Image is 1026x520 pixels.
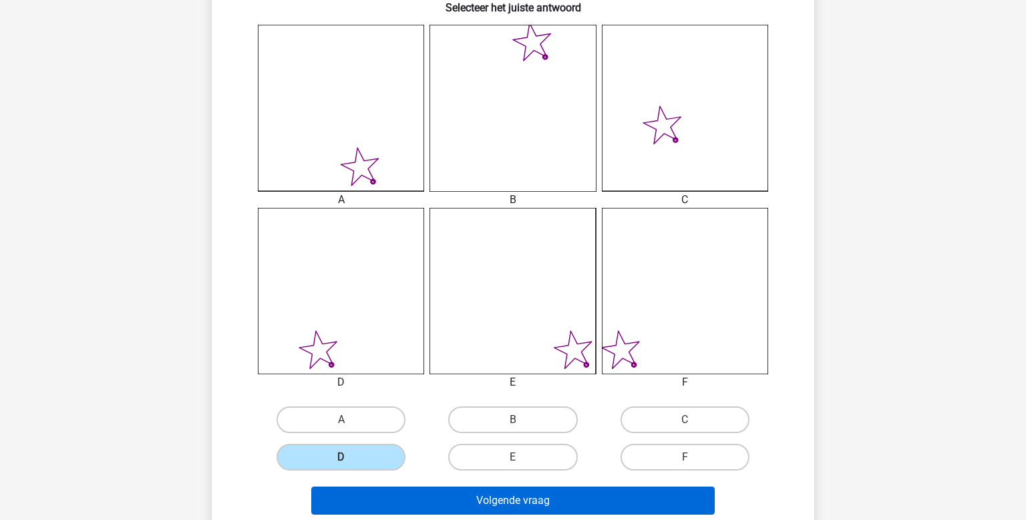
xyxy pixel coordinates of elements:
[621,444,749,471] label: F
[311,487,715,515] button: Volgende vraag
[448,444,577,471] label: E
[592,374,778,390] div: F
[419,374,606,390] div: E
[621,406,749,433] label: C
[248,192,434,208] div: A
[448,406,577,433] label: B
[277,406,405,433] label: A
[592,192,778,208] div: C
[248,374,434,390] div: D
[419,192,606,208] div: B
[277,444,405,471] label: D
